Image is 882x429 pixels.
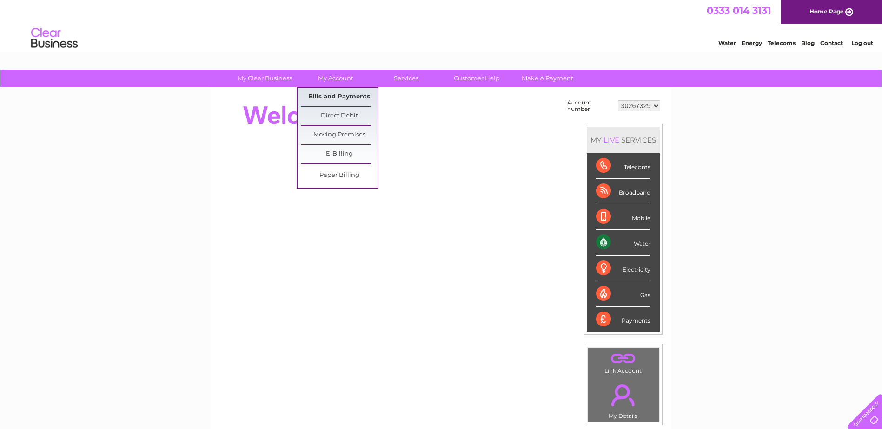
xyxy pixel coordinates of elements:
[768,39,796,46] a: Telecoms
[596,281,650,307] div: Gas
[602,136,621,144] div: LIVE
[801,39,815,46] a: Blog
[596,153,650,179] div: Telecoms
[222,5,661,45] div: Clear Business is a trading name of Verastar Limited (registered in [GEOGRAPHIC_DATA] No. 3667643...
[596,179,650,204] div: Broadband
[509,70,586,87] a: Make A Payment
[301,145,378,163] a: E-Billing
[851,39,873,46] a: Log out
[301,107,378,125] a: Direct Debit
[590,379,657,411] a: .
[596,307,650,332] div: Payments
[587,347,659,377] td: Link Account
[301,88,378,106] a: Bills and Payments
[820,39,843,46] a: Contact
[587,377,659,422] td: My Details
[301,166,378,185] a: Paper Billing
[707,5,771,16] a: 0333 014 3131
[565,97,616,115] td: Account number
[596,230,650,255] div: Water
[31,24,78,52] img: logo.png
[742,39,762,46] a: Energy
[596,204,650,230] div: Mobile
[438,70,515,87] a: Customer Help
[368,70,444,87] a: Services
[587,127,660,153] div: MY SERVICES
[297,70,374,87] a: My Account
[718,39,736,46] a: Water
[590,350,657,366] a: .
[301,126,378,144] a: Moving Premises
[596,256,650,281] div: Electricity
[226,70,303,87] a: My Clear Business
